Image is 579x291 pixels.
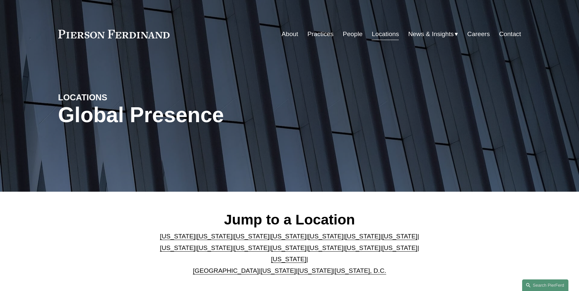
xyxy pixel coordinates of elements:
p: | | | | | | | | | | | | | | | | | | [154,231,425,276]
a: [US_STATE] [382,233,417,240]
a: [US_STATE] [234,244,269,251]
a: [US_STATE] [382,244,417,251]
h4: LOCATIONS [58,92,174,103]
a: [US_STATE] [271,256,307,263]
a: [US_STATE] [271,244,307,251]
a: About [281,28,298,40]
h1: Global Presence [58,103,367,127]
a: Search this site [522,279,568,291]
a: folder dropdown [408,28,458,40]
a: [US_STATE] [271,233,307,240]
a: [GEOGRAPHIC_DATA] [193,267,259,274]
a: Contact [499,28,521,40]
a: [US_STATE] [234,233,269,240]
a: [US_STATE] [160,244,195,251]
a: [US_STATE] [345,244,380,251]
span: News & Insights [408,28,454,40]
a: Practices [308,28,334,40]
a: People [343,28,363,40]
a: [US_STATE] [197,233,232,240]
a: Careers [467,28,490,40]
a: [US_STATE] [261,267,296,274]
a: [US_STATE] [345,233,380,240]
a: [US_STATE] [298,267,333,274]
a: [US_STATE] [308,244,343,251]
a: [US_STATE], D.C. [335,267,386,274]
a: [US_STATE] [308,233,343,240]
h2: Jump to a Location [154,211,425,228]
a: [US_STATE] [160,233,195,240]
a: Locations [372,28,399,40]
a: [US_STATE] [197,244,232,251]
